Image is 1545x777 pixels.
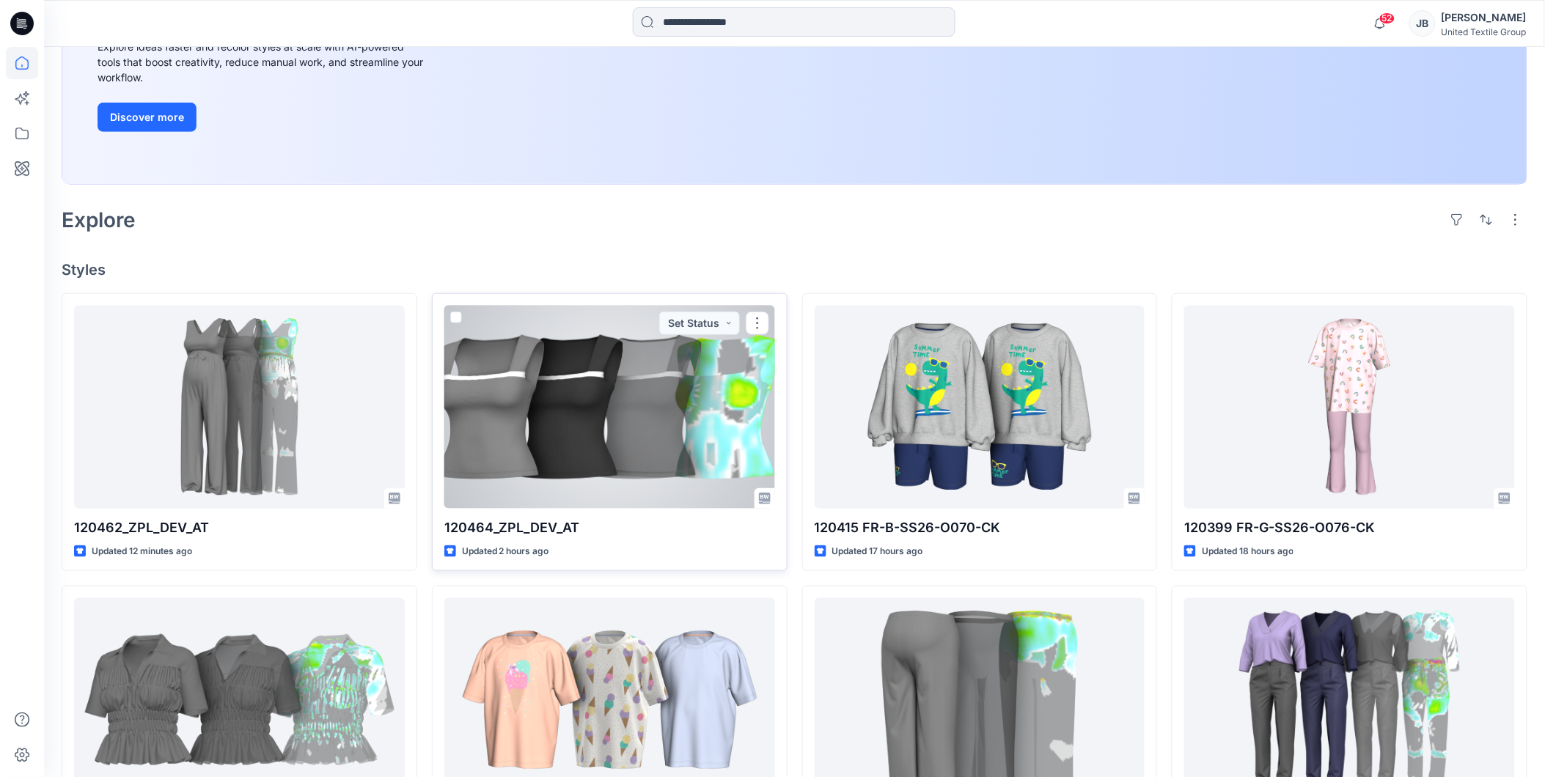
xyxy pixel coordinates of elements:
a: 120415 FR-B-SS26-O070-CK [815,306,1145,509]
p: Updated 12 minutes ago [92,544,192,559]
h2: Explore [62,208,136,232]
div: Explore ideas faster and recolor styles at scale with AI-powered tools that boost creativity, red... [98,39,427,85]
span: 52 [1379,12,1395,24]
button: Discover more [98,103,197,132]
a: 120462_ZPL_DEV_AT [74,306,405,509]
p: 120415 FR-B-SS26-O070-CK [815,518,1145,538]
p: Updated 17 hours ago [832,544,923,559]
a: 120399 FR-G-SS26-O076-CK [1184,306,1515,509]
a: 120464_ZPL_DEV_AT [444,306,775,509]
div: [PERSON_NAME] [1442,9,1527,26]
p: 120462_ZPL_DEV_AT [74,518,405,538]
div: United Textile Group [1442,26,1527,37]
a: Discover more [98,103,427,132]
div: JB [1409,10,1436,37]
p: 120399 FR-G-SS26-O076-CK [1184,518,1515,538]
h4: Styles [62,261,1527,279]
p: Updated 2 hours ago [462,544,549,559]
p: Updated 18 hours ago [1202,544,1293,559]
p: 120464_ZPL_DEV_AT [444,518,775,538]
